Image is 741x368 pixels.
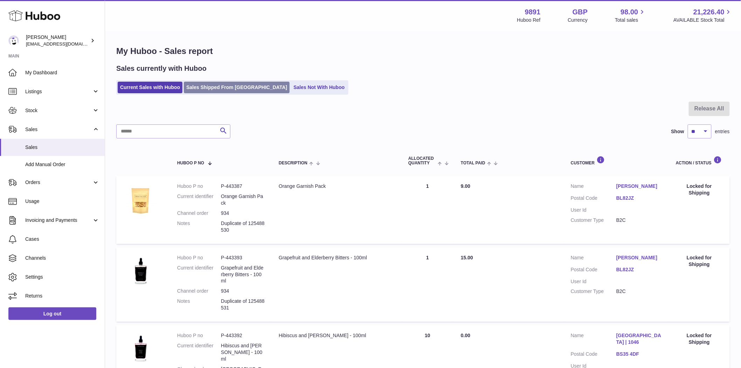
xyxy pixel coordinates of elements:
dt: Postal Code [571,351,616,359]
a: [PERSON_NAME] [616,183,662,190]
dd: Hibiscus and [PERSON_NAME] - 100ml [221,342,265,362]
p: Duplicate of 125488530 [221,220,265,233]
div: Orange Garnish Pack [279,183,394,190]
dt: Huboo P no [177,332,221,339]
span: Usage [25,198,99,205]
a: Sales Shipped From [GEOGRAPHIC_DATA] [184,82,290,93]
a: Log out [8,307,96,320]
div: Locked for Shipping [676,183,723,196]
strong: GBP [573,7,588,17]
span: Invoicing and Payments [25,217,92,224]
div: Huboo Ref [517,17,541,23]
div: Hibiscus and [PERSON_NAME] - 100ml [279,332,394,339]
span: Sales [25,144,99,151]
dd: 934 [221,288,265,294]
dd: P-443392 [221,332,265,339]
img: internalAdmin-9891@internal.huboo.com [8,35,19,46]
h1: My Huboo - Sales report [116,46,730,57]
dt: Customer Type [571,217,616,224]
span: Settings [25,274,99,280]
dt: Postal Code [571,195,616,203]
span: Sales [25,126,92,133]
dd: 934 [221,210,265,217]
img: 1653476749.jpg [123,254,158,289]
span: 98.00 [621,7,638,17]
label: Show [671,128,684,135]
a: BS35 4DF [616,351,662,357]
span: Channels [25,255,99,261]
div: Locked for Shipping [676,254,723,268]
span: Stock [25,107,92,114]
dt: Notes [177,220,221,233]
a: [GEOGRAPHIC_DATA] | 1046 [616,332,662,346]
dd: Grapefruit and Elderberry Bitters - 100ml [221,265,265,285]
dt: Current identifier [177,342,221,362]
dt: User Id [571,278,616,285]
span: 9.00 [461,183,470,189]
span: Orders [25,179,92,186]
span: Description [279,161,307,165]
span: My Dashboard [25,69,99,76]
span: 0.00 [461,333,470,338]
dd: P-443393 [221,254,265,261]
dt: Current identifier [177,265,221,285]
span: Cases [25,236,99,243]
a: BL82JZ [616,195,662,202]
div: Locked for Shipping [676,332,723,346]
span: entries [715,128,730,135]
span: 21,226.40 [693,7,725,17]
dd: B2C [616,217,662,224]
dd: Orange Garnish Pack [221,193,265,206]
dt: Notes [177,298,221,311]
a: [PERSON_NAME] [616,254,662,261]
span: Total paid [461,161,485,165]
div: Currency [568,17,588,23]
span: 15.00 [461,255,473,260]
a: Current Sales with Huboo [118,82,182,93]
div: Grapefruit and Elderberry Bitters - 100ml [279,254,394,261]
dt: Channel order [177,210,221,217]
dt: Name [571,183,616,191]
dt: Name [571,332,616,347]
img: 1653476183.jpg [123,183,158,218]
a: 21,226.40 AVAILABLE Stock Total [673,7,733,23]
span: Huboo P no [177,161,204,165]
dd: B2C [616,288,662,295]
span: Total sales [615,17,646,23]
a: Sales Not With Huboo [291,82,347,93]
td: 1 [401,176,454,244]
dt: Postal Code [571,266,616,275]
td: 1 [401,247,454,322]
span: Returns [25,293,99,299]
span: AVAILABLE Stock Total [673,17,733,23]
dt: Huboo P no [177,183,221,190]
a: 98.00 Total sales [615,7,646,23]
dt: Channel order [177,288,221,294]
img: 1653476702.jpg [123,332,158,367]
a: BL82JZ [616,266,662,273]
p: Duplicate of 125488531 [221,298,265,311]
div: Customer [571,156,662,165]
span: ALLOCATED Quantity [408,156,436,165]
dt: Huboo P no [177,254,221,261]
strong: 9891 [525,7,541,17]
dt: User Id [571,207,616,213]
dt: Name [571,254,616,263]
dt: Customer Type [571,288,616,295]
span: Listings [25,88,92,95]
dt: Current identifier [177,193,221,206]
div: [PERSON_NAME] [26,34,89,47]
div: Action / Status [676,156,723,165]
dd: P-443387 [221,183,265,190]
h2: Sales currently with Huboo [116,64,207,73]
span: Add Manual Order [25,161,99,168]
span: [EMAIL_ADDRESS][DOMAIN_NAME] [26,41,103,47]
